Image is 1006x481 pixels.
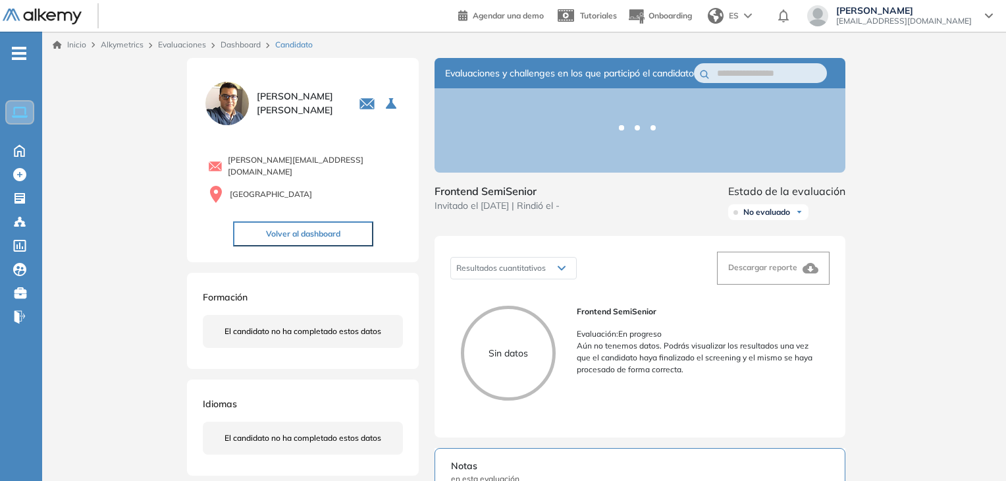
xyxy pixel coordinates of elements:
[3,9,82,25] img: Logo
[708,8,724,24] img: world
[836,16,972,26] span: [EMAIL_ADDRESS][DOMAIN_NAME]
[275,39,313,51] span: Candidato
[225,432,381,444] span: El candidato no ha completado estos datos
[221,40,261,49] a: Dashboard
[456,263,546,273] span: Resultados cuantitativos
[203,291,248,303] span: Formación
[464,347,552,360] p: Sin datos
[228,154,403,178] span: [PERSON_NAME][EMAIL_ADDRESS][DOMAIN_NAME]
[744,13,752,18] img: arrow
[728,183,845,199] span: Estado de la evaluación
[257,90,343,117] span: [PERSON_NAME] [PERSON_NAME]
[158,40,206,49] a: Evaluaciones
[728,262,797,272] span: Descargar reporte
[649,11,692,20] span: Onboarding
[717,252,830,285] button: Descargar reporte
[233,221,373,246] button: Volver al dashboard
[743,207,790,217] span: No evaluado
[627,2,692,30] button: Onboarding
[458,7,544,22] a: Agendar una demo
[435,183,560,199] span: Frontend SemiSenior
[53,39,86,51] a: Inicio
[203,398,237,410] span: Idiomas
[225,325,381,337] span: El candidato no ha completado estos datos
[445,67,694,80] span: Evaluaciones y challenges en los que participó el candidato
[795,208,803,216] img: Ícono de flecha
[473,11,544,20] span: Agendar una demo
[12,52,26,55] i: -
[836,5,972,16] span: [PERSON_NAME]
[435,199,560,213] span: Invitado el [DATE] | Rindió el -
[203,79,251,128] img: PROFILE_MENU_LOGO_USER
[577,306,819,318] span: Frontend SemiSenior
[729,10,739,22] span: ES
[577,328,819,340] p: Evaluación : En progreso
[580,11,617,20] span: Tutoriales
[230,188,312,200] span: [GEOGRAPHIC_DATA]
[577,340,819,376] p: Aún no tenemos datos. Podrás visualizar los resultados una vez que el candidato haya finalizado e...
[101,40,144,49] span: Alkymetrics
[451,459,829,473] span: Notas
